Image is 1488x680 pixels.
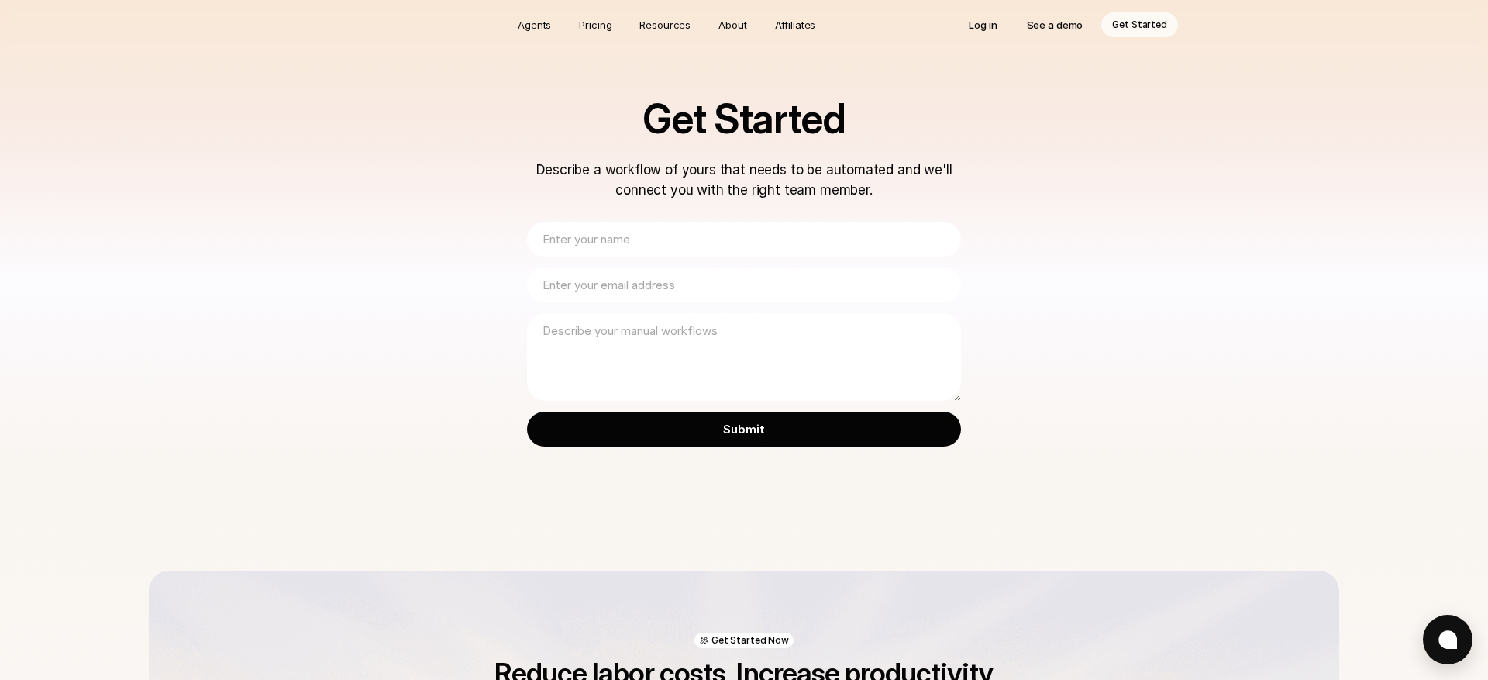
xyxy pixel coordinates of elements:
[268,98,1221,141] h1: Get Started
[709,12,756,37] a: About
[1016,12,1094,37] a: See a demo
[527,160,961,200] p: Describe a workflow of yours that needs to be automated and we'll connect you with the right team...
[527,412,961,447] input: Submit
[958,12,1007,37] a: Log in
[508,12,560,37] a: Agents
[718,17,746,33] p: About
[1101,12,1178,37] a: Get Started
[518,17,551,33] p: Agents
[775,17,816,33] p: Affiliates
[766,12,825,37] a: Affiliates
[1027,17,1083,33] p: See a demo
[630,12,700,37] a: Resources
[527,268,961,302] input: Enter your email address
[527,222,961,257] input: Enter your name
[579,17,611,33] p: Pricing
[1423,615,1472,664] button: Open chat window
[1112,17,1167,33] p: Get Started
[639,17,691,33] p: Resources
[711,634,789,647] p: Get Started Now
[969,17,997,33] p: Log in
[570,12,621,37] a: Pricing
